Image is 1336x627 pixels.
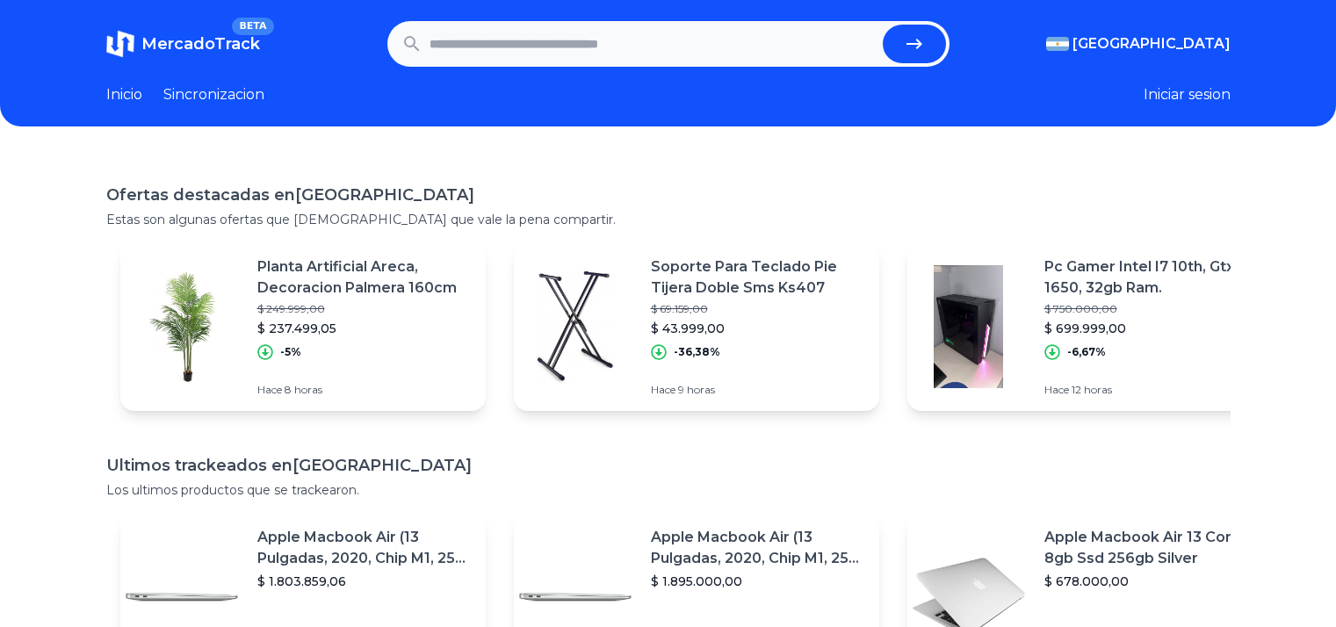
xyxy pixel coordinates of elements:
[1044,573,1259,590] p: $ 678.000,00
[651,573,865,590] p: $ 1.895.000,00
[1044,302,1259,316] p: $ 750.000,00
[1046,33,1231,54] button: [GEOGRAPHIC_DATA]
[651,383,865,397] p: Hace 9 horas
[1044,383,1259,397] p: Hace 12 horas
[674,345,720,359] p: -36,38%
[257,320,472,337] p: $ 237.499,05
[651,527,865,569] p: Apple Macbook Air (13 Pulgadas, 2020, Chip M1, 256 Gb De Ssd, 8 Gb De Ram) - Plata
[1072,33,1231,54] span: [GEOGRAPHIC_DATA]
[257,573,472,590] p: $ 1.803.859,06
[106,211,1231,228] p: Estas son algunas ofertas que [DEMOGRAPHIC_DATA] que vale la pena compartir.
[1044,527,1259,569] p: Apple Macbook Air 13 Core I5 8gb Ssd 256gb Silver
[280,345,301,359] p: -5%
[1144,84,1231,105] button: Iniciar sesion
[1044,256,1259,299] p: Pc Gamer Intel I7 10th, Gtx 1650, 32gb Ram.
[106,30,260,58] a: MercadoTrackBETA
[257,256,472,299] p: Planta Artificial Areca, Decoracion Palmera 160cm
[106,84,142,105] a: Inicio
[141,34,260,54] span: MercadoTrack
[514,242,879,411] a: Featured imageSoporte Para Teclado Pie Tijera Doble Sms Ks407$ 69.159,00$ 43.999,00-36,38%Hace 9 ...
[106,183,1231,207] h1: Ofertas destacadas en [GEOGRAPHIC_DATA]
[232,18,273,35] span: BETA
[163,84,264,105] a: Sincronizacion
[907,242,1273,411] a: Featured imagePc Gamer Intel I7 10th, Gtx 1650, 32gb Ram.$ 750.000,00$ 699.999,00-6,67%Hace 12 horas
[651,302,865,316] p: $ 69.159,00
[257,302,472,316] p: $ 249.999,00
[907,265,1030,388] img: Featured image
[106,30,134,58] img: MercadoTrack
[120,242,486,411] a: Featured imagePlanta Artificial Areca, Decoracion Palmera 160cm$ 249.999,00$ 237.499,05-5%Hace 8 ...
[106,481,1231,499] p: Los ultimos productos que se trackearon.
[257,383,472,397] p: Hace 8 horas
[257,527,472,569] p: Apple Macbook Air (13 Pulgadas, 2020, Chip M1, 256 Gb De Ssd, 8 Gb De Ram) - Plata
[1067,345,1106,359] p: -6,67%
[106,453,1231,478] h1: Ultimos trackeados en [GEOGRAPHIC_DATA]
[651,256,865,299] p: Soporte Para Teclado Pie Tijera Doble Sms Ks407
[651,320,865,337] p: $ 43.999,00
[120,265,243,388] img: Featured image
[1046,37,1069,51] img: Argentina
[514,265,637,388] img: Featured image
[1044,320,1259,337] p: $ 699.999,00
